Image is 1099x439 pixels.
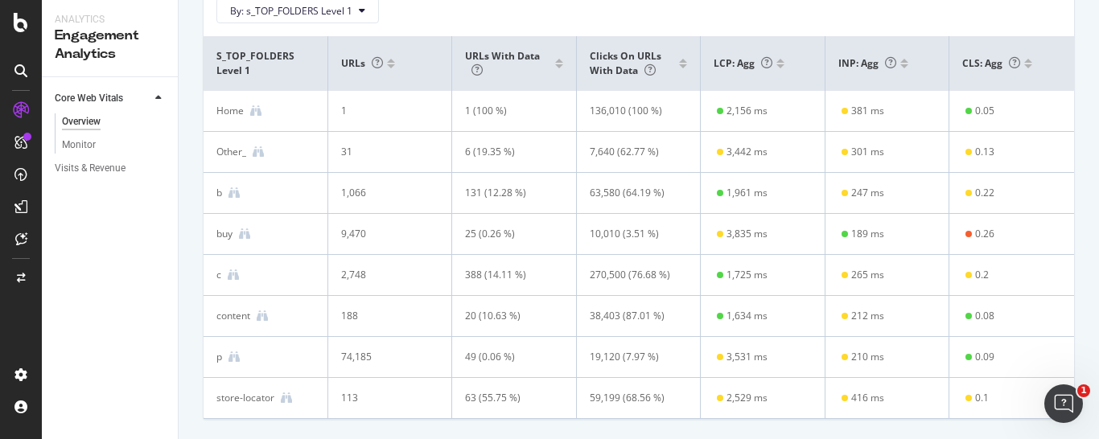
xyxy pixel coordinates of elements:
[55,160,167,177] a: Visits & Revenue
[838,56,896,70] span: INP: Agg
[465,268,553,282] div: 388 (14.11 %)
[341,227,429,241] div: 9,470
[851,391,884,405] div: 416 ms
[465,227,553,241] div: 25 (0.26 %)
[590,268,677,282] div: 270,500 (76.68 %)
[590,350,677,364] div: 19,120 (7.97 %)
[465,104,553,118] div: 1 (100 %)
[726,104,768,118] div: 2,156 ms
[975,268,989,282] div: 0.2
[975,145,994,159] div: 0.13
[714,56,772,70] span: LCP: Agg
[726,268,768,282] div: 1,725 ms
[62,137,96,154] div: Monitor
[590,49,661,77] span: Clicks on URLs with data
[851,145,884,159] div: 301 ms
[590,145,677,159] div: 7,640 (62.77 %)
[216,350,222,364] div: p
[726,391,768,405] div: 2,529 ms
[216,145,246,159] div: Other_
[975,309,994,323] div: 0.08
[851,309,884,323] div: 212 ms
[216,391,274,405] div: store-locator
[590,186,677,200] div: 63,580 (64.19 %)
[975,227,994,241] div: 0.26
[851,268,884,282] div: 265 ms
[341,268,429,282] div: 2,748
[216,268,221,282] div: c
[465,49,540,77] span: URLs with data
[975,104,994,118] div: 0.05
[465,145,553,159] div: 6 (19.35 %)
[590,391,677,405] div: 59,199 (68.56 %)
[55,90,150,107] a: Core Web Vitals
[55,27,165,64] div: Engagement Analytics
[62,113,167,130] a: Overview
[1077,384,1090,397] span: 1
[341,391,429,405] div: 113
[851,186,884,200] div: 247 ms
[62,137,167,154] a: Monitor
[55,90,123,107] div: Core Web Vitals
[341,56,383,70] span: URLs
[851,227,884,241] div: 189 ms
[590,227,677,241] div: 10,010 (3.51 %)
[216,49,311,78] span: s_TOP_FOLDERS Level 1
[851,104,884,118] div: 381 ms
[726,186,768,200] div: 1,961 ms
[216,104,244,118] div: Home
[726,350,768,364] div: 3,531 ms
[55,13,165,27] div: Analytics
[341,350,429,364] div: 74,185
[216,186,222,200] div: b
[726,227,768,241] div: 3,835 ms
[216,309,250,323] div: content
[975,350,994,364] div: 0.09
[341,145,429,159] div: 31
[465,186,553,200] div: 131 (12.28 %)
[590,309,677,323] div: 38,403 (87.01 %)
[726,309,768,323] div: 1,634 ms
[341,186,429,200] div: 1,066
[341,104,429,118] div: 1
[230,4,352,18] span: By: s_TOP_FOLDERS Level 1
[465,391,553,405] div: 63 (55.75 %)
[1044,384,1083,423] iframe: Intercom live chat
[962,56,1020,70] span: CLS: Agg
[851,350,884,364] div: 210 ms
[55,160,126,177] div: Visits & Revenue
[465,309,553,323] div: 20 (10.63 %)
[726,145,768,159] div: 3,442 ms
[465,350,553,364] div: 49 (0.06 %)
[216,227,233,241] div: buy
[975,186,994,200] div: 0.22
[341,309,429,323] div: 188
[975,391,989,405] div: 0.1
[590,104,677,118] div: 136,010 (100 %)
[62,113,101,130] div: Overview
